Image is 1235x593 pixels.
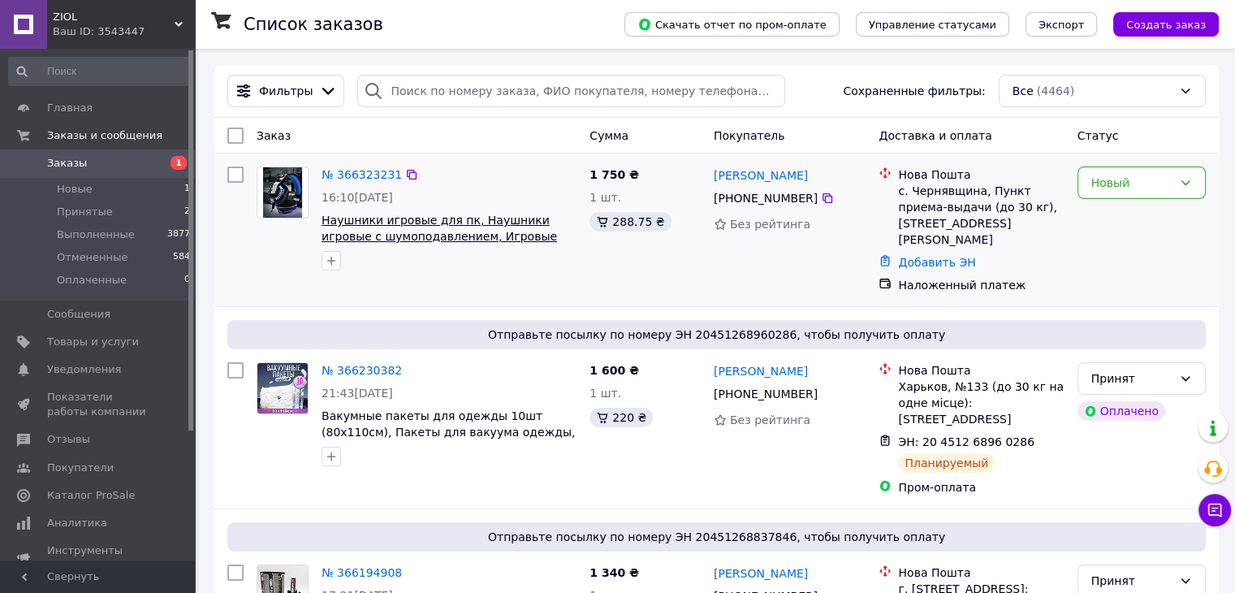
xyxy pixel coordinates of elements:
[57,182,93,197] span: Новые
[898,362,1064,379] div: Нова Пошта
[589,387,621,400] span: 1 шт.
[322,168,402,181] a: № 366323231
[898,277,1064,293] div: Наложенный платеж
[47,335,139,349] span: Товары и услуги
[47,488,135,503] span: Каталог ProSale
[257,362,309,414] a: Фото товару
[1077,401,1165,421] div: Оплачено
[714,129,785,142] span: Покупатель
[322,409,575,455] a: Вакумные пакеты для одежды 10шт (80x110см), Пакеты для вакуума одежды, PIO
[184,205,190,219] span: 2
[879,129,991,142] span: Доставка и оплата
[730,218,810,231] span: Без рейтинга
[1026,12,1097,37] button: Экспорт
[263,167,302,218] img: Фото товару
[57,273,127,288] span: Оплаченные
[244,15,383,34] h1: Список заказов
[234,327,1199,343] span: Отправьте посылку по номеру ЭН 20451268960286, чтобы получить оплату
[167,227,190,242] span: 3877
[1077,129,1119,142] span: Статус
[57,250,127,265] span: Отмененные
[898,453,995,473] div: Планируемый
[589,129,628,142] span: Сумма
[171,156,187,170] span: 1
[637,17,827,32] span: Скачать отчет по пром-оплате
[322,364,402,377] a: № 366230382
[234,529,1199,545] span: Отправьте посылку по номеру ЭН 20451268837846, чтобы получить оплату
[898,256,975,269] a: Добавить ЭН
[589,212,671,232] div: 288.75 ₴
[259,83,313,99] span: Фильтры
[47,516,107,530] span: Аналитика
[898,565,1064,581] div: Нова Пошта
[47,543,150,573] span: Инструменты вебмастера и SEO
[898,479,1064,496] div: Пром-оплата
[898,167,1064,183] div: Нова Пошта
[1113,12,1219,37] button: Создать заказ
[57,205,113,219] span: Принятые
[47,362,121,377] span: Уведомления
[47,128,162,143] span: Заказы и сообщения
[47,432,90,447] span: Отзывы
[184,273,190,288] span: 0
[730,413,810,426] span: Без рейтинга
[1126,19,1206,31] span: Создать заказ
[710,383,821,405] div: [PHONE_NUMBER]
[714,167,808,184] a: [PERSON_NAME]
[257,363,308,413] img: Фото товару
[322,387,393,400] span: 21:43[DATE]
[898,183,1064,248] div: с. Чернявщина, Пункт приема-выдачи (до 30 кг), [STREET_ADDRESS][PERSON_NAME]
[1091,174,1172,192] div: Новый
[184,182,190,197] span: 1
[1198,494,1231,526] button: Чат с покупателем
[1091,370,1172,387] div: Принят
[257,167,309,219] a: Фото товару
[589,168,639,181] span: 1 750 ₴
[53,24,195,39] div: Ваш ID: 3543447
[357,75,785,107] input: Поиск по номеру заказа, ФИО покупателя, номеру телефона, Email, номеру накладной
[47,307,110,322] span: Сообщения
[589,364,639,377] span: 1 600 ₴
[898,435,1034,448] span: ЭН: 20 4512 6896 0286
[47,390,150,419] span: Показатели работы компании
[173,250,190,265] span: 584
[322,214,557,259] a: Наушники игровые для пк, Наушники игровые с шумоподавлением, Игровые наушники с шумоподавлением, PIO
[710,187,821,210] div: [PHONE_NUMBER]
[1037,84,1075,97] span: (4464)
[843,83,985,99] span: Сохраненные фильтры:
[624,12,840,37] button: Скачать отчет по пром-оплате
[8,57,192,86] input: Поиск
[589,408,653,427] div: 220 ₴
[257,129,291,142] span: Заказ
[1013,83,1034,99] span: Все
[898,379,1064,427] div: Харьков, №133 (до 30 кг на одне місце): [STREET_ADDRESS]
[47,101,93,115] span: Главная
[856,12,1009,37] button: Управление статусами
[53,10,175,24] span: ZIOL
[47,156,87,171] span: Заказы
[589,191,621,204] span: 1 шт.
[714,565,808,582] a: [PERSON_NAME]
[869,19,996,31] span: Управление статусами
[589,566,639,579] span: 1 340 ₴
[57,227,135,242] span: Выполненные
[1039,19,1084,31] span: Экспорт
[1097,17,1219,30] a: Создать заказ
[714,363,808,379] a: [PERSON_NAME]
[47,461,114,475] span: Покупатели
[322,566,402,579] a: № 366194908
[1091,572,1172,590] div: Принят
[322,191,393,204] span: 16:10[DATE]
